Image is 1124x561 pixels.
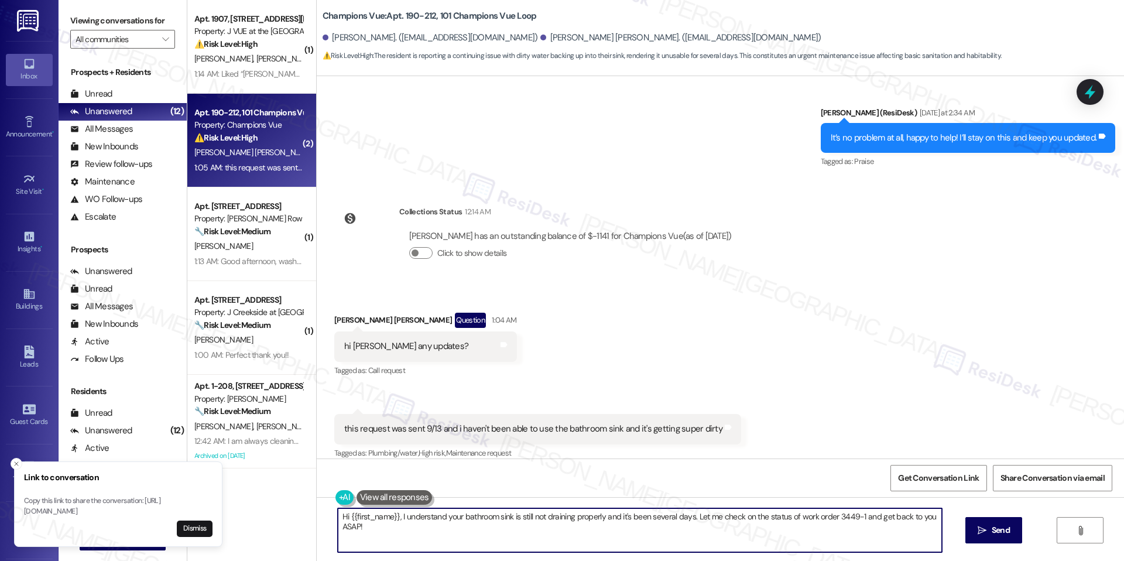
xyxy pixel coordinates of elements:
div: Prospects [59,244,187,256]
div: [PERSON_NAME] has an outstanding balance of $-1141 for Champions Vue (as of [DATE]) [409,230,732,242]
div: [PERSON_NAME] (ResiDesk) [821,107,1116,123]
strong: ⚠️ Risk Level: High [194,132,258,143]
button: Close toast [11,458,22,470]
div: [PERSON_NAME] [PERSON_NAME] [334,313,517,331]
div: Property: J Creekside at [GEOGRAPHIC_DATA] [194,306,303,319]
input: All communities [76,30,156,49]
div: [PERSON_NAME]. ([EMAIL_ADDRESS][DOMAIN_NAME]) [323,32,538,44]
div: this request was sent 9/13 and i haven't been able to use the bathroom sink and it's getting supe... [344,423,722,435]
div: Question [455,313,486,327]
span: [PERSON_NAME] [256,421,314,432]
a: Site Visit • [6,169,53,201]
a: Account [6,514,53,546]
a: Leads [6,342,53,374]
span: • [52,128,54,136]
div: Active [70,336,109,348]
div: Property: [PERSON_NAME] Row [194,213,303,225]
div: Apt. 1-208, [STREET_ADDRESS] [194,380,303,392]
span: High risk , [419,448,446,458]
span: Plumbing/water , [368,448,419,458]
a: Guest Cards [6,399,53,431]
div: 1:04 AM [489,314,516,326]
strong: 🔧 Risk Level: Medium [194,226,270,237]
button: Share Conversation via email [993,465,1112,491]
div: WO Follow-ups [70,193,142,206]
div: Review follow-ups [70,158,152,170]
span: Call request [368,365,405,375]
div: Collections Status [399,206,462,218]
span: [PERSON_NAME] [194,53,256,64]
i:  [1076,526,1085,535]
span: [PERSON_NAME] [194,334,253,345]
strong: ⚠️ Risk Level: High [194,39,258,49]
div: Maintenance [70,176,135,188]
div: Unread [70,283,112,295]
div: Property: J VUE at the [GEOGRAPHIC_DATA] [194,25,303,37]
div: New Inbounds [70,318,138,330]
a: Templates • [6,457,53,488]
div: Unread [70,88,112,100]
textarea: Hi {{first_name}}, I understand your bathroom sink is still not draining properly and it's been s... [338,508,942,552]
span: Get Conversation Link [898,472,979,484]
div: Tagged as: [334,362,517,379]
div: Residents [59,385,187,398]
div: Archived on [DATE] [193,449,304,463]
span: • [42,186,44,194]
div: Unread [70,407,112,419]
div: Tagged as: [334,444,741,461]
div: Apt. [STREET_ADDRESS] [194,294,303,306]
span: Maintenance request [446,448,512,458]
div: 12:42 AM: I am always cleaning glue off the floor. It seems like when you walk the glue is coming... [194,436,855,446]
strong: 🔧 Risk Level: Medium [194,320,270,330]
img: ResiDesk Logo [17,10,41,32]
strong: 🔧 Risk Level: Medium [194,406,270,416]
span: Share Conversation via email [1000,472,1105,484]
button: Get Conversation Link [890,465,986,491]
div: Tagged as: [821,153,1116,170]
div: Escalate [70,211,116,223]
span: [PERSON_NAME] [194,421,256,432]
div: (12) [167,422,187,440]
div: Prospects + Residents [59,66,187,78]
a: Insights • [6,227,53,258]
div: [DATE] at 2:34 AM [917,107,975,119]
div: hi [PERSON_NAME] any updates? [344,340,468,353]
div: All Messages [70,300,133,313]
div: 1:05 AM: this request was sent 9/13 and i haven't been able to use the bathroom sink and it's get... [194,162,569,173]
div: 1:14 AM: Liked “[PERSON_NAME] (J VUE at the LMA): Hey [PERSON_NAME] and [PERSON_NAME], happy to k... [194,69,1061,79]
a: Buildings [6,284,53,316]
div: Property: [PERSON_NAME] [194,393,303,405]
b: Champions Vue: Apt. 190-212, 101 Champions Vue Loop [323,10,537,22]
div: Apt. [STREET_ADDRESS] [194,200,303,213]
span: [PERSON_NAME] [194,241,253,251]
div: (12) [167,102,187,121]
div: Unanswered [70,265,132,278]
div: All Messages [70,123,133,135]
label: Viewing conversations for [70,12,175,30]
div: Property: Champions Vue [194,119,303,131]
div: 1:13 AM: Good afternoon, washer machine seems to be working properly again. Not sure what happene... [194,256,746,266]
div: It’s no problem at all, happy to help! I’ll stay on this and keep you updated. [831,132,1097,144]
span: • [40,243,42,251]
a: Inbox [6,54,53,85]
div: 1:00 AM: Perfect thank you!! [194,350,289,360]
span: [PERSON_NAME] [PERSON_NAME] [194,147,317,158]
div: Unanswered [70,105,132,118]
span: : The resident is reporting a continuing issue with dirty water backing up into their sink, rende... [323,50,1001,62]
div: Apt. 190-212, 101 Champions Vue Loop [194,107,303,119]
div: [PERSON_NAME] [PERSON_NAME]. ([EMAIL_ADDRESS][DOMAIN_NAME]) [540,32,821,44]
i:  [978,526,986,535]
button: Send [965,517,1022,543]
label: Click to show details [437,247,506,259]
strong: ⚠️ Risk Level: High [323,51,373,60]
div: 12:14 AM [462,206,491,218]
div: Apt. 1907, [STREET_ADDRESS][PERSON_NAME] [194,13,303,25]
span: [PERSON_NAME] [256,53,318,64]
span: Praise [854,156,873,166]
p: Copy this link to share the conversation: [URL][DOMAIN_NAME] [24,496,213,516]
div: Follow Ups [70,353,124,365]
i:  [162,35,169,44]
div: Unanswered [70,425,132,437]
span: Send [992,524,1010,536]
div: Active [70,442,109,454]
